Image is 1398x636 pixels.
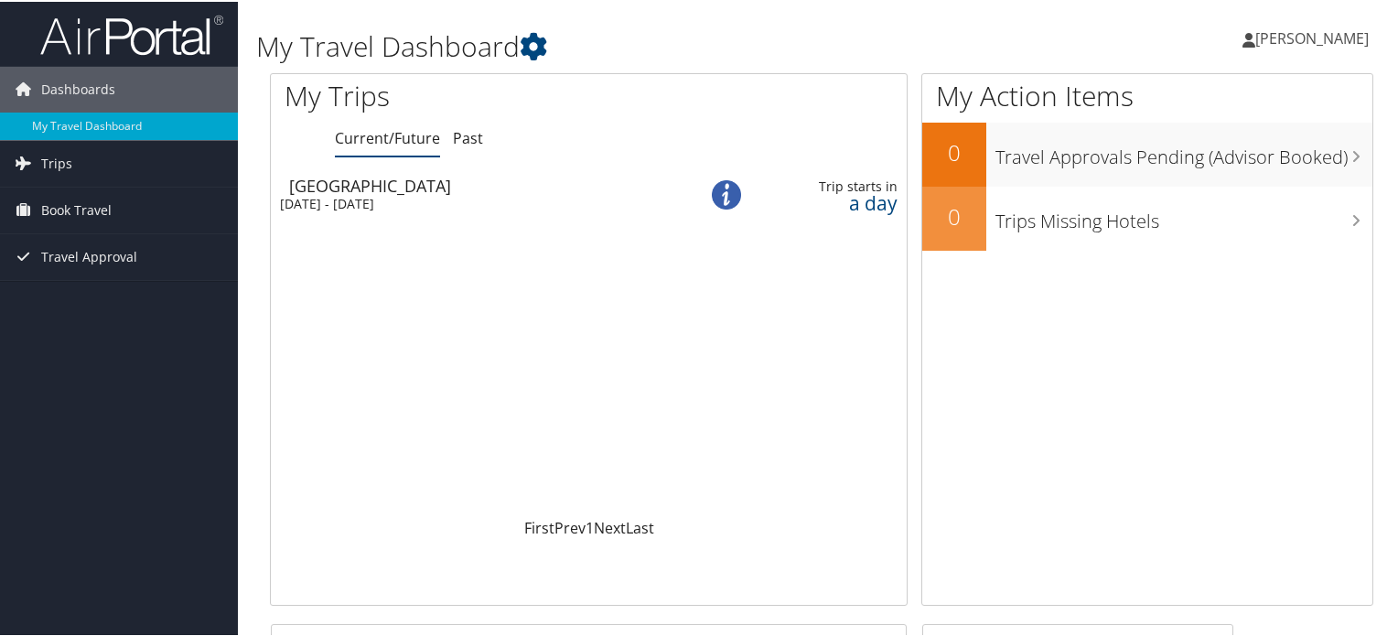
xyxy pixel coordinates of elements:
a: Last [626,516,654,536]
img: alert-flat-solid-info.png [712,178,741,208]
div: Trip starts in [768,177,898,193]
a: Next [594,516,626,536]
h2: 0 [922,199,986,231]
a: [PERSON_NAME] [1242,9,1387,64]
h3: Trips Missing Hotels [995,198,1372,232]
a: Current/Future [335,126,440,146]
span: Book Travel [41,186,112,232]
h3: Travel Approvals Pending (Advisor Booked) [995,134,1372,168]
div: a day [768,193,898,210]
a: 1 [586,516,594,536]
span: Dashboards [41,65,115,111]
a: First [524,516,554,536]
a: Prev [554,516,586,536]
div: [DATE] - [DATE] [280,194,668,210]
a: 0Trips Missing Hotels [922,185,1372,249]
span: [PERSON_NAME] [1255,27,1369,47]
h1: My Action Items [922,75,1372,113]
a: Past [453,126,483,146]
span: Trips [41,139,72,185]
h2: 0 [922,135,986,167]
h1: My Travel Dashboard [256,26,1010,64]
img: airportal-logo.png [40,12,223,55]
div: [GEOGRAPHIC_DATA] [289,176,677,192]
span: Travel Approval [41,232,137,278]
h1: My Trips [285,75,629,113]
a: 0Travel Approvals Pending (Advisor Booked) [922,121,1372,185]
